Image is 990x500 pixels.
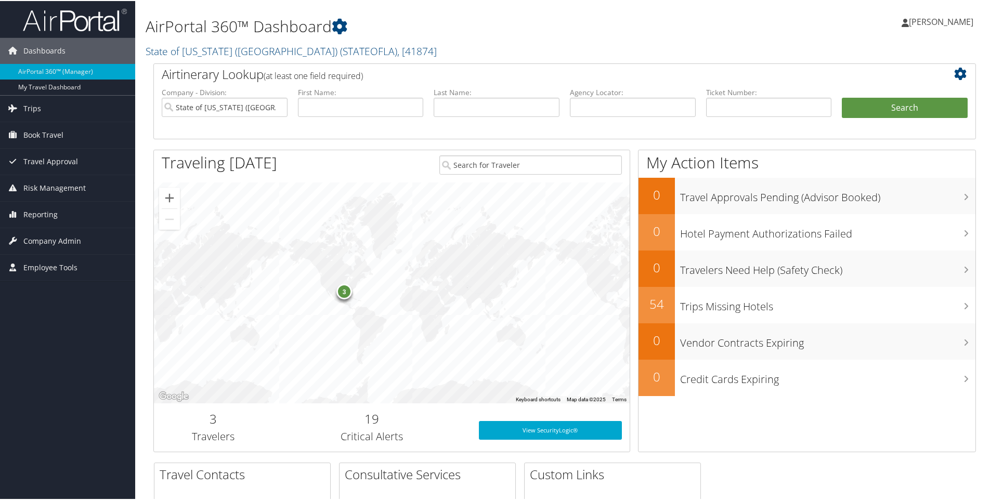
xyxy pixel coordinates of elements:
span: Employee Tools [23,254,77,280]
a: Open this area in Google Maps (opens a new window) [157,389,191,402]
h3: Credit Cards Expiring [680,366,975,386]
span: Travel Approval [23,148,78,174]
h3: Hotel Payment Authorizations Failed [680,220,975,240]
h3: Travelers [162,428,265,443]
h2: Travel Contacts [160,465,330,482]
span: Company Admin [23,227,81,253]
a: 0Travelers Need Help (Safety Check) [639,249,975,286]
span: Risk Management [23,174,86,200]
h2: 0 [639,258,675,275]
h2: 3 [162,409,265,427]
button: Zoom in [159,187,180,207]
span: Dashboards [23,37,66,63]
h3: Travel Approvals Pending (Advisor Booked) [680,184,975,204]
a: 0Hotel Payment Authorizations Failed [639,213,975,249]
label: Ticket Number: [706,86,832,97]
h3: Vendor Contracts Expiring [680,330,975,349]
h3: Travelers Need Help (Safety Check) [680,257,975,277]
h1: AirPortal 360™ Dashboard [146,15,705,36]
a: View SecurityLogic® [479,420,622,439]
button: Keyboard shortcuts [516,395,561,402]
a: State of [US_STATE] ([GEOGRAPHIC_DATA]) [146,43,437,57]
h2: Custom Links [530,465,700,482]
img: airportal-logo.png [23,7,127,31]
label: First Name: [298,86,424,97]
span: Trips [23,95,41,121]
h1: Traveling [DATE] [162,151,277,173]
label: Agency Locator: [570,86,696,97]
h1: My Action Items [639,151,975,173]
h2: 0 [639,221,675,239]
a: [PERSON_NAME] [902,5,984,36]
a: 0Travel Approvals Pending (Advisor Booked) [639,177,975,213]
a: 54Trips Missing Hotels [639,286,975,322]
span: Book Travel [23,121,63,147]
input: Search for Traveler [439,154,622,174]
h2: 0 [639,185,675,203]
img: Google [157,389,191,402]
h2: 54 [639,294,675,312]
a: 0Credit Cards Expiring [639,359,975,395]
span: Reporting [23,201,58,227]
h3: Critical Alerts [281,428,463,443]
h3: Trips Missing Hotels [680,293,975,313]
h2: Airtinerary Lookup [162,64,899,82]
button: Search [842,97,968,117]
h2: 0 [639,367,675,385]
h2: 19 [281,409,463,427]
button: Zoom out [159,208,180,229]
span: ( STATEOFLA ) [340,43,397,57]
label: Last Name: [434,86,559,97]
span: (at least one field required) [264,69,363,81]
span: [PERSON_NAME] [909,15,973,27]
span: Map data ©2025 [567,396,606,401]
div: 3 [336,283,352,298]
a: Terms (opens in new tab) [612,396,627,401]
h2: 0 [639,331,675,348]
h2: Consultative Services [345,465,515,482]
label: Company - Division: [162,86,288,97]
a: 0Vendor Contracts Expiring [639,322,975,359]
span: , [ 41874 ] [397,43,437,57]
